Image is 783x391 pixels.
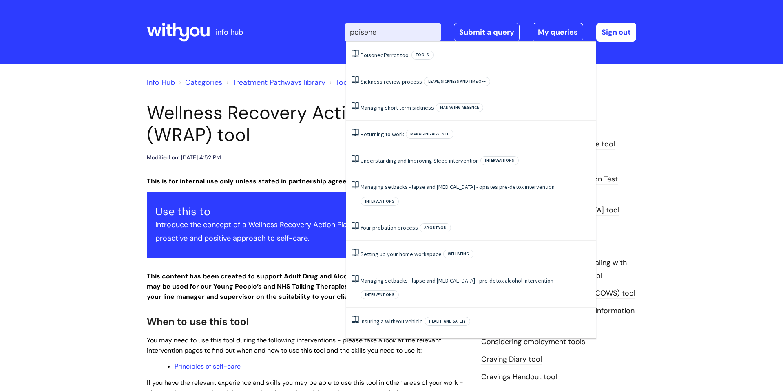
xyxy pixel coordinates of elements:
a: Submit a query [454,23,520,42]
span: You may need to use this tool during the following interventions - please take a look at the rele... [147,336,441,355]
a: Treatment Pathways library [232,77,325,87]
a: Info Hub [147,77,175,87]
span: Interventions [480,156,519,165]
a: Categories [185,77,222,87]
div: | - [345,23,636,42]
span: Managing absence [406,130,453,139]
a: Understanding and Improving Sleep intervention [361,157,479,164]
span: Poisoned [361,51,384,59]
a: Craving Diary tool [481,354,542,365]
a: Your probation process [361,224,418,231]
span: About you [420,223,451,232]
a: My queries [533,23,583,42]
a: Returning to work [361,130,404,138]
input: Search [345,23,441,41]
a: Managing short term sickness [361,104,434,111]
li: Solution home [177,76,222,89]
h3: Use this to [155,205,460,218]
a: Tools [336,77,353,87]
a: Managing setbacks - lapse and [MEDICAL_DATA] - opiates pre-detox intervention [361,183,555,190]
a: Considering employment tools [481,337,585,347]
a: Sickness review process [361,78,422,85]
div: Modified on: [DATE] 4:52 PM [147,152,221,163]
span: Wellbeing [443,250,473,258]
strong: This is for internal use only unless stated in partnership agreements. [147,177,369,186]
span: Leave, sickness and time off [424,77,490,86]
a: Insuring a WithYou vehicle [361,318,423,325]
a: Managing setbacks - lapse and [MEDICAL_DATA] - pre-detox alcohol intervention [361,277,553,284]
p: Introduce the concept of a Wellness Recovery Action Plan (WRAP) to encourage a proactive and posi... [155,218,460,245]
a: PoisonedParrot tool [361,51,410,59]
span: Managing absence [436,103,483,112]
a: Cravings Handout tool [481,372,557,382]
p: info hub [216,26,243,39]
a: Sign out [596,23,636,42]
li: Tools [327,76,353,89]
span: Tools [411,51,434,60]
a: Setting up your home workspace [361,250,442,258]
strong: This content has been created to support Adult Drug and Alcohol services. However the resource ma... [147,272,466,301]
span: When to use this tool [147,315,249,328]
span: Interventions [361,290,399,299]
h1: Wellness Recovery Action Plan (WRAP) tool [147,102,469,146]
li: Treatment Pathways library [224,76,325,89]
a: Principles of self-care [175,362,241,371]
span: Health and safety [425,317,470,326]
span: Interventions [361,197,399,206]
